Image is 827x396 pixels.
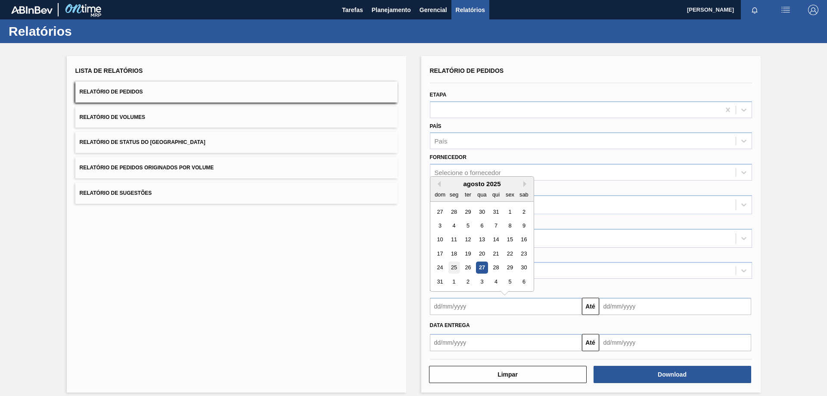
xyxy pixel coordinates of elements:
div: Choose quinta-feira, 14 de agosto de 2025 [490,234,501,246]
button: Download [594,366,751,383]
button: Relatório de Volumes [75,107,398,128]
div: Choose domingo, 31 de agosto de 2025 [434,276,446,287]
div: Choose sexta-feira, 22 de agosto de 2025 [504,248,516,259]
button: Relatório de Sugestões [75,183,398,204]
div: Choose domingo, 3 de agosto de 2025 [434,220,446,231]
div: seg [448,189,460,200]
div: Choose domingo, 24 de agosto de 2025 [434,262,446,274]
div: Choose terça-feira, 29 de julho de 2025 [462,206,473,218]
span: Relatório de Volumes [80,114,145,120]
span: Relatório de Sugestões [80,190,152,196]
div: Choose sexta-feira, 5 de setembro de 2025 [504,276,516,287]
h1: Relatórios [9,26,162,36]
div: Choose quinta-feira, 21 de agosto de 2025 [490,248,501,259]
input: dd/mm/yyyy [599,334,751,351]
label: Etapa [430,92,447,98]
span: Relatório de Status do [GEOGRAPHIC_DATA] [80,139,205,145]
button: Até [582,298,599,315]
div: qui [490,189,501,200]
span: Lista de Relatórios [75,67,143,74]
label: Fornecedor [430,154,466,160]
div: Choose domingo, 27 de julho de 2025 [434,206,446,218]
input: dd/mm/yyyy [430,334,582,351]
input: dd/mm/yyyy [599,298,751,315]
div: Choose segunda-feira, 11 de agosto de 2025 [448,234,460,246]
button: Previous Month [435,181,441,187]
img: Logout [808,5,818,15]
div: Choose sábado, 16 de agosto de 2025 [518,234,529,246]
div: Choose sábado, 23 de agosto de 2025 [518,248,529,259]
div: sex [504,189,516,200]
span: Gerencial [420,5,447,15]
button: Notificações [741,4,768,16]
div: Choose terça-feira, 12 de agosto de 2025 [462,234,473,246]
span: Data entrega [430,322,470,328]
img: userActions [780,5,791,15]
div: Choose sábado, 6 de setembro de 2025 [518,276,529,287]
div: qua [476,189,488,200]
button: Até [582,334,599,351]
div: ter [462,189,473,200]
span: Planejamento [372,5,411,15]
span: Relatório de Pedidos Originados por Volume [80,165,214,171]
div: Choose quinta-feira, 4 de setembro de 2025 [490,276,501,287]
div: Choose segunda-feira, 4 de agosto de 2025 [448,220,460,231]
button: Relatório de Pedidos [75,81,398,103]
button: Relatório de Status do [GEOGRAPHIC_DATA] [75,132,398,153]
div: Choose sábado, 9 de agosto de 2025 [518,220,529,231]
div: Choose quarta-feira, 27 de agosto de 2025 [476,262,488,274]
div: Choose sexta-feira, 15 de agosto de 2025 [504,234,516,246]
span: Relatório de Pedidos [430,67,504,74]
div: Choose segunda-feira, 1 de setembro de 2025 [448,276,460,287]
button: Next Month [523,181,529,187]
div: Choose terça-feira, 26 de agosto de 2025 [462,262,473,274]
div: Choose sexta-feira, 29 de agosto de 2025 [504,262,516,274]
div: Selecione o fornecedor [435,169,501,176]
div: Choose quinta-feira, 31 de julho de 2025 [490,206,501,218]
div: Choose quinta-feira, 28 de agosto de 2025 [490,262,501,274]
div: month 2025-08 [433,205,531,289]
div: Choose quarta-feira, 3 de setembro de 2025 [476,276,488,287]
div: Choose terça-feira, 2 de setembro de 2025 [462,276,473,287]
div: Choose domingo, 10 de agosto de 2025 [434,234,446,246]
div: Choose quarta-feira, 13 de agosto de 2025 [476,234,488,246]
div: Choose quarta-feira, 20 de agosto de 2025 [476,248,488,259]
div: Choose quarta-feira, 6 de agosto de 2025 [476,220,488,231]
input: dd/mm/yyyy [430,298,582,315]
div: Choose domingo, 17 de agosto de 2025 [434,248,446,259]
div: Choose segunda-feira, 18 de agosto de 2025 [448,248,460,259]
div: Choose sábado, 30 de agosto de 2025 [518,262,529,274]
div: Choose quarta-feira, 30 de julho de 2025 [476,206,488,218]
button: Limpar [429,366,587,383]
div: dom [434,189,446,200]
div: País [435,137,448,145]
div: Choose segunda-feira, 25 de agosto de 2025 [448,262,460,274]
div: Choose sábado, 2 de agosto de 2025 [518,206,529,218]
span: Tarefas [342,5,363,15]
div: agosto 2025 [430,180,534,187]
div: sab [518,189,529,200]
span: Relatório de Pedidos [80,89,143,95]
div: Choose terça-feira, 19 de agosto de 2025 [462,248,473,259]
img: TNhmsLtSVTkK8tSr43FrP2fwEKptu5GPRR3wAAAABJRU5ErkJggg== [11,6,53,14]
div: Choose quinta-feira, 7 de agosto de 2025 [490,220,501,231]
div: Choose terça-feira, 5 de agosto de 2025 [462,220,473,231]
div: Choose sexta-feira, 8 de agosto de 2025 [504,220,516,231]
label: País [430,123,441,129]
button: Relatório de Pedidos Originados por Volume [75,157,398,178]
div: Choose segunda-feira, 28 de julho de 2025 [448,206,460,218]
div: Choose sexta-feira, 1 de agosto de 2025 [504,206,516,218]
span: Relatórios [456,5,485,15]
